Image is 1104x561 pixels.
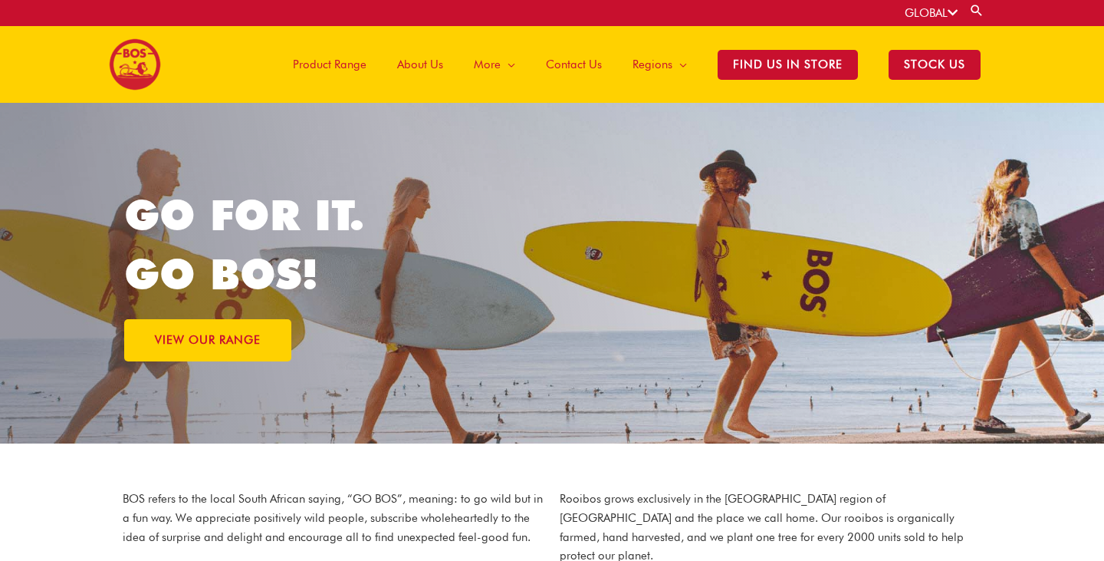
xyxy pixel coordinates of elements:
[632,41,672,87] span: Regions
[293,41,366,87] span: Product Range
[905,6,958,20] a: GLOBAL
[617,26,702,103] a: Regions
[474,41,501,87] span: More
[889,50,981,80] span: STOCK US
[266,26,996,103] nav: Site Navigation
[124,319,291,361] a: VIEW OUR RANGE
[397,41,443,87] span: About Us
[531,26,617,103] a: Contact Us
[718,50,858,80] span: Find Us in Store
[123,490,544,546] p: BOS refers to the local South African saying, “GO BOS”, meaning: to go wild but in a fun way. We ...
[382,26,458,103] a: About Us
[702,26,873,103] a: Find Us in Store
[124,186,553,304] h1: GO FOR IT. GO BOS!
[458,26,531,103] a: More
[873,26,996,103] a: STOCK US
[969,3,984,18] a: Search button
[155,335,261,346] span: VIEW OUR RANGE
[278,26,382,103] a: Product Range
[546,41,602,87] span: Contact Us
[109,38,161,91] img: BOS logo finals-200px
